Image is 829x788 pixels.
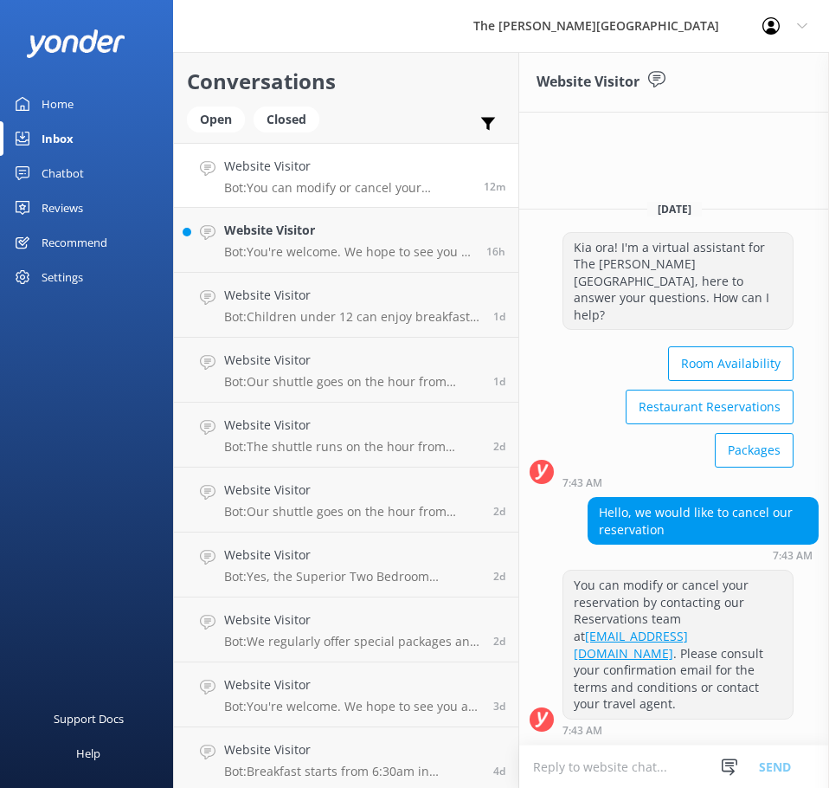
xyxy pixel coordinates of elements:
div: Help [76,736,100,771]
p: Bot: You're welcome. We hope to see you at The [PERSON_NAME][GEOGRAPHIC_DATA] soon! [224,699,480,714]
div: Support Docs [54,701,124,736]
h4: Website Visitor [224,481,480,500]
div: You can modify or cancel your reservation by contacting our Reservations team at . Please consult... [563,571,793,719]
div: Settings [42,260,83,294]
h4: Website Visitor [224,610,480,630]
h4: Website Visitor [224,286,480,305]
a: Open [187,109,254,128]
a: Website VisitorBot:The shuttle runs on the hour from 8:00am, returning at 15 minutes past the hou... [174,403,518,468]
a: Website VisitorBot:You're welcome. We hope to see you at The [PERSON_NAME][GEOGRAPHIC_DATA] soon!16h [174,208,518,273]
img: yonder-white-logo.png [26,29,125,58]
h4: Website Visitor [224,221,473,240]
span: Aug 28 2025 07:20pm (UTC +12:00) Pacific/Auckland [493,764,505,778]
strong: 7:43 AM [773,551,813,561]
span: Aug 30 2025 08:11pm (UTC +12:00) Pacific/Auckland [493,634,505,649]
p: Bot: We regularly offer special packages and promotions. Please check our website or contact us d... [224,634,480,649]
a: Website VisitorBot:Children under 12 can enjoy breakfast for NZ$17.50, while toddlers under 5 eat... [174,273,518,338]
p: Bot: Yes, the Superior Two Bedroom Apartment includes laundry facilities, which means it has a wa... [224,569,480,585]
h4: Website Visitor [224,546,480,565]
a: Website VisitorBot:We regularly offer special packages and promotions. Please check our website o... [174,597,518,662]
strong: 7:43 AM [562,478,602,488]
div: Recommend [42,225,107,260]
span: Aug 29 2025 03:14pm (UTC +12:00) Pacific/Auckland [493,699,505,714]
p: Bot: You're welcome. We hope to see you at The [PERSON_NAME][GEOGRAPHIC_DATA] soon! [224,244,473,260]
div: Sep 02 2025 07:43am (UTC +12:00) Pacific/Auckland [588,549,819,561]
span: Sep 01 2025 03:27pm (UTC +12:00) Pacific/Auckland [486,244,505,259]
h4: Website Visitor [224,740,480,759]
h4: Website Visitor [224,675,480,694]
button: Packages [715,433,794,468]
p: Bot: Children under 12 can enjoy breakfast for NZ$17.50, while toddlers under 5 eat for free. [224,309,480,325]
a: [EMAIL_ADDRESS][DOMAIN_NAME] [574,628,688,662]
strong: 7:43 AM [562,726,602,736]
h3: Website Visitor [537,71,639,94]
a: Closed [254,109,328,128]
span: Sep 02 2025 07:43am (UTC +12:00) Pacific/Auckland [484,179,505,194]
div: Hello, we would like to cancel our reservation [588,498,818,544]
div: Kia ora! I'm a virtual assistant for The [PERSON_NAME][GEOGRAPHIC_DATA], here to answer your ques... [563,233,793,330]
p: Bot: You can modify or cancel your reservation by contacting our Reservations team at [EMAIL_ADDR... [224,180,471,196]
span: [DATE] [647,202,702,216]
div: Home [42,87,74,121]
h4: Website Visitor [224,416,480,435]
h2: Conversations [187,65,505,98]
span: Aug 30 2025 08:43pm (UTC +12:00) Pacific/Auckland [493,504,505,519]
p: Bot: Our shuttle goes on the hour from 8:00am, returning at 15 minutes past the hour until 10:15p... [224,504,480,520]
div: Sep 02 2025 07:43am (UTC +12:00) Pacific/Auckland [562,724,794,736]
div: Reviews [42,191,83,225]
h4: Website Visitor [224,157,471,176]
span: Aug 31 2025 12:07am (UTC +12:00) Pacific/Auckland [493,439,505,454]
div: Sep 02 2025 07:43am (UTC +12:00) Pacific/Auckland [562,476,794,488]
button: Restaurant Reservations [626,390,794,424]
a: Website VisitorBot:Our shuttle goes on the hour from 8:00am, returning at 15 minutes past the hou... [174,468,518,533]
span: Aug 31 2025 08:57am (UTC +12:00) Pacific/Auckland [493,374,505,389]
div: Inbox [42,121,74,156]
div: Chatbot [42,156,84,191]
p: Bot: The shuttle runs on the hour from 8:00am, returning at 15 minutes past the hour, up until 10... [224,439,480,455]
h4: Website Visitor [224,351,480,370]
div: Closed [254,107,319,132]
a: Website VisitorBot:You're welcome. We hope to see you at The [PERSON_NAME][GEOGRAPHIC_DATA] soon!3d [174,662,518,727]
p: Bot: Our shuttle goes on the hour from 8:00am, returning at 15 minutes past the hour, up until 10... [224,374,480,390]
a: Website VisitorBot:Yes, the Superior Two Bedroom Apartment includes laundry facilities, which mea... [174,533,518,597]
a: Website VisitorBot:Our shuttle goes on the hour from 8:00am, returning at 15 minutes past the hou... [174,338,518,403]
span: Aug 31 2025 11:41am (UTC +12:00) Pacific/Auckland [493,309,505,324]
button: Room Availability [668,346,794,381]
span: Aug 30 2025 08:36pm (UTC +12:00) Pacific/Auckland [493,569,505,584]
div: Open [187,107,245,132]
a: Website VisitorBot:You can modify or cancel your reservation by contacting our Reservations team ... [174,143,518,208]
p: Bot: Breakfast starts from 6:30am in Summer and Spring and from 7:00am in Autumn and Winter. [224,764,480,779]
